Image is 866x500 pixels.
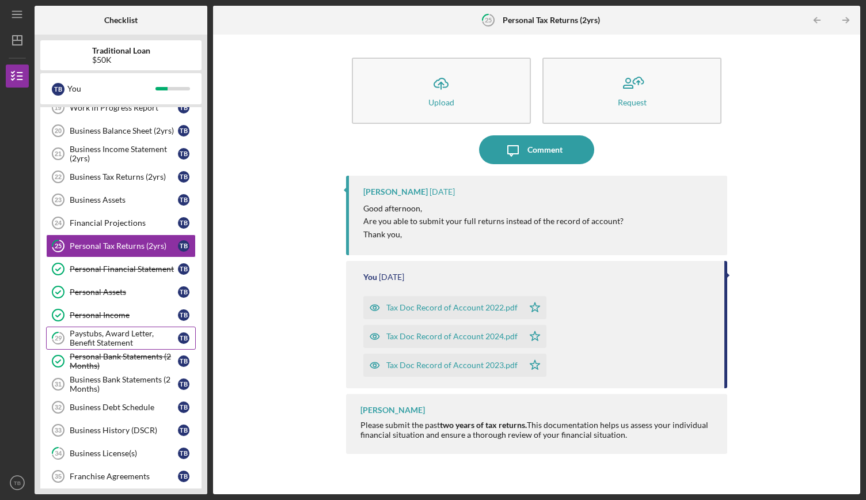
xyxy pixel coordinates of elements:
div: Tax Doc Record of Account 2022.pdf [386,303,518,312]
tspan: 34 [55,450,62,457]
tspan: 31 [55,381,62,388]
a: 24Financial ProjectionsTB [46,211,196,234]
div: T B [178,378,189,390]
a: 21Business Income Statement (2yrs)TB [46,142,196,165]
a: 29Paystubs, Award Letter, Benefit StatementTB [46,327,196,350]
button: Request [542,58,721,124]
p: Are you able to submit your full returns instead of the record of account? [363,215,624,228]
button: Comment [479,135,594,164]
div: T B [178,194,189,206]
div: Please submit the past This documentation helps us assess your individual financial situation and... [360,421,716,439]
p: Good afternoon, [363,202,624,215]
div: Personal Bank Statements (2 Months) [70,352,178,370]
tspan: 25 [55,243,62,250]
div: Franchise Agreements [70,472,178,481]
div: Comment [527,135,563,164]
div: Business History (DSCR) [70,426,178,435]
a: 19Work in Progress ReportTB [46,96,196,119]
a: Personal IncomeTB [46,304,196,327]
a: 31Business Bank Statements (2 Months)TB [46,373,196,396]
div: T B [178,401,189,413]
div: T B [178,332,189,344]
div: Tax Doc Record of Account 2024.pdf [386,332,518,341]
tspan: 24 [55,219,62,226]
div: You [363,272,377,282]
div: Request [618,98,647,107]
b: Checklist [104,16,138,25]
tspan: 22 [55,173,62,180]
a: 25Personal Tax Returns (2yrs)TB [46,234,196,257]
tspan: 35 [55,473,62,480]
button: TB [6,471,29,494]
a: Personal Financial StatementTB [46,257,196,281]
div: Business Debt Schedule [70,403,178,412]
a: 23Business AssetsTB [46,188,196,211]
div: Business Balance Sheet (2yrs) [70,126,178,135]
div: Personal Assets [70,287,178,297]
div: Financial Projections [70,218,178,228]
div: Business Income Statement (2yrs) [70,145,178,163]
tspan: 33 [55,427,62,434]
b: Personal Tax Returns (2yrs) [503,16,600,25]
div: Business Assets [70,195,178,204]
a: 34Business License(s)TB [46,442,196,465]
div: [PERSON_NAME] [360,406,425,415]
time: 2025-08-21 16:05 [430,187,455,196]
div: T B [178,425,189,436]
div: T B [178,217,189,229]
div: Business Tax Returns (2yrs) [70,172,178,181]
button: Tax Doc Record of Account 2022.pdf [363,296,546,319]
div: You [67,79,155,99]
div: Paystubs, Award Letter, Benefit Statement [70,329,178,347]
div: Personal Income [70,310,178,320]
div: T B [178,286,189,298]
div: Tax Doc Record of Account 2023.pdf [386,361,518,370]
div: T B [178,240,189,252]
text: TB [14,480,21,486]
a: Personal AssetsTB [46,281,196,304]
div: Business Bank Statements (2 Months) [70,375,178,393]
div: T B [178,355,189,367]
div: T B [178,102,189,113]
a: 32Business Debt ScheduleTB [46,396,196,419]
button: Tax Doc Record of Account 2023.pdf [363,354,546,377]
tspan: 32 [55,404,62,411]
div: T B [178,471,189,482]
div: T B [178,171,189,183]
div: Business License(s) [70,449,178,458]
tspan: 23 [55,196,62,203]
div: T B [178,148,189,160]
button: Tax Doc Record of Account 2024.pdf [363,325,546,348]
tspan: 25 [485,16,492,24]
a: Personal Bank Statements (2 Months)TB [46,350,196,373]
div: Personal Tax Returns (2yrs) [70,241,178,251]
tspan: 20 [55,127,62,134]
b: Traditional Loan [92,46,150,55]
tspan: 21 [55,150,62,157]
div: $50K [92,55,150,65]
div: Personal Financial Statement [70,264,178,274]
time: 2025-08-20 21:57 [379,272,404,282]
div: [PERSON_NAME] [363,187,428,196]
div: T B [178,309,189,321]
a: 20Business Balance Sheet (2yrs)TB [46,119,196,142]
div: T B [52,83,64,96]
a: 35Franchise AgreementsTB [46,465,196,488]
div: Work in Progress Report [70,103,178,112]
p: Thank you, [363,228,624,241]
div: T B [178,125,189,137]
a: 22Business Tax Returns (2yrs)TB [46,165,196,188]
div: T B [178,263,189,275]
strong: two years of tax returns. [440,420,527,430]
a: 33Business History (DSCR)TB [46,419,196,442]
button: Upload [352,58,531,124]
tspan: 19 [54,104,61,111]
div: T B [178,448,189,459]
div: Upload [428,98,454,107]
tspan: 29 [55,335,62,342]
